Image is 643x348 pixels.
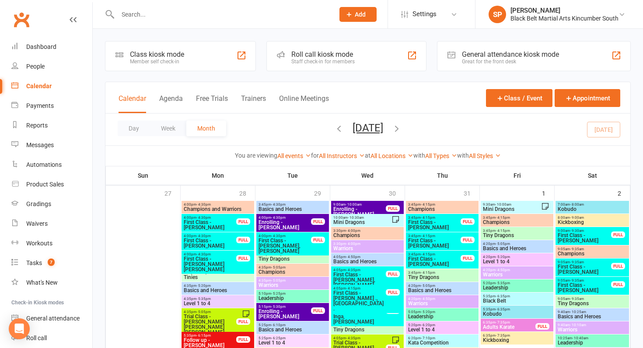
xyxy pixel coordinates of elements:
[557,203,627,207] span: 7:00am
[196,334,211,338] span: - 6:15pm
[279,94,329,113] button: Online Meetings
[183,234,237,238] span: 4:00pm
[311,307,325,314] div: FULL
[570,279,584,283] span: - 9:35am
[258,265,327,269] span: 4:35pm
[26,83,52,90] div: Calendar
[239,186,255,200] div: 28
[277,152,311,159] a: All events
[408,234,461,238] span: 3:45pm
[159,94,183,113] button: Agenda
[496,320,510,324] span: - 7:35pm
[196,252,211,256] span: - 4:30pm
[346,255,360,259] span: - 4:50pm
[311,152,319,159] strong: for
[482,268,552,272] span: 4:20pm
[26,141,54,148] div: Messages
[258,327,327,332] span: Basics and Heroes
[115,8,328,21] input: Search...
[421,310,435,314] span: - 5:20pm
[353,122,383,134] button: [DATE]
[196,234,211,238] span: - 4:30pm
[408,238,461,248] span: First Class - [PERSON_NAME]
[311,218,325,225] div: FULL
[183,252,237,256] span: 4:00pm
[26,259,42,266] div: Tasks
[236,318,250,325] div: FULL
[461,237,475,243] div: FULL
[271,234,286,238] span: - 4:30pm
[557,310,627,314] span: 9:40am
[255,166,330,185] th: Tue
[555,89,620,107] button: Appointment
[196,94,228,113] button: Free Trials
[196,310,211,314] span: - 5:05pm
[196,216,211,220] span: - 4:30pm
[333,327,402,332] span: Tiny Dragons
[496,229,510,233] span: - 4:15pm
[408,256,461,267] span: First Class - [PERSON_NAME]
[11,309,92,328] a: General attendance kiosk mode
[258,309,311,319] span: Enrolling - [PERSON_NAME]
[258,340,327,345] span: Level 1 to 4
[236,255,250,262] div: FULL
[496,242,510,246] span: - 5:05pm
[557,264,612,275] span: First Class - [PERSON_NAME]
[11,155,92,175] a: Automations
[11,57,92,76] a: People
[557,323,627,327] span: 9:40am
[557,247,627,251] span: 9:05am
[570,203,584,207] span: - 8:00am
[183,338,237,348] span: Follow up - [PERSON_NAME]
[333,336,386,340] span: 4:05pm
[26,63,45,70] div: People
[570,216,584,220] span: - 9:00am
[496,268,510,272] span: - 4:50pm
[482,203,541,207] span: 9:30am
[48,258,55,266] span: 7
[421,216,435,220] span: - 4:15pm
[11,234,92,253] a: Workouts
[482,294,552,298] span: 5:35pm
[11,214,92,234] a: Waivers
[26,161,62,168] div: Automations
[183,297,252,301] span: 4:35pm
[408,252,461,256] span: 3:45pm
[557,336,627,340] span: 10:25am
[118,121,150,136] button: Day
[333,207,386,217] span: Enrolling - [PERSON_NAME]
[572,336,588,340] span: - 10:40am
[346,203,362,207] span: - 10:00am
[26,315,80,322] div: General attendance
[570,297,584,301] span: - 9:35am
[408,284,477,288] span: 4:20pm
[333,242,402,246] span: 3:30pm
[557,233,612,243] span: First Class - [PERSON_NAME]
[235,152,277,159] strong: You are viewing
[11,273,92,293] a: What's New
[26,334,47,341] div: Roll call
[408,216,461,220] span: 3:45pm
[333,233,402,238] span: Champions
[482,242,552,246] span: 4:20pm
[333,272,386,288] span: First Class - [PERSON_NAME], [PERSON_NAME]
[258,216,311,220] span: 4:00pm
[495,203,511,207] span: - 10:00am
[413,152,425,159] strong: with
[183,310,237,314] span: 4:35pm
[408,207,477,212] span: Champions
[557,251,627,256] span: Champions
[333,229,402,233] span: 3:30pm
[482,216,552,220] span: 3:45pm
[386,271,400,277] div: FULL
[421,252,435,256] span: - 4:15pm
[11,253,92,273] a: Tasks 7
[11,194,92,214] a: Gradings
[462,59,559,65] div: Great for the front desk
[482,272,552,277] span: Warriors
[386,289,400,296] div: FULL
[405,166,480,185] th: Thu
[482,298,552,303] span: Black Belt
[421,234,435,238] span: - 4:15pm
[196,297,211,301] span: - 5:35pm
